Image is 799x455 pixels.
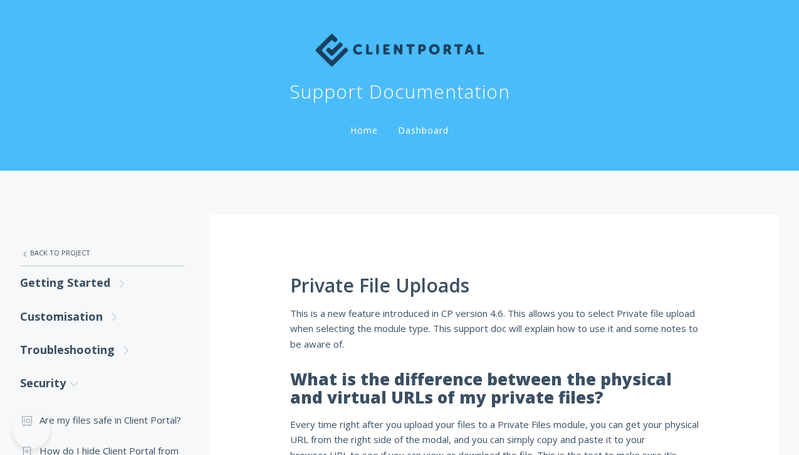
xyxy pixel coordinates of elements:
a: Home [348,124,380,136]
a: Troubleshooting [20,333,185,367]
a: Dashboard [395,124,451,136]
a: Are my files safe in Client Portal? [20,405,185,435]
h1: Support Documentation [290,79,510,104]
iframe: Toggle Customer Support [13,411,50,449]
a: Back to Project [20,240,185,266]
p: This is a new feature introduced in CP version 4.6. This allows you to select Private file upload... [290,306,699,351]
strong: What is the difference between the physical and virtual URLs of my private files? [290,368,672,409]
a: Security [20,367,185,400]
h1: Private File Uploads [290,275,699,296]
a: Customisation [20,300,185,333]
a: Getting Started [20,266,185,299]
